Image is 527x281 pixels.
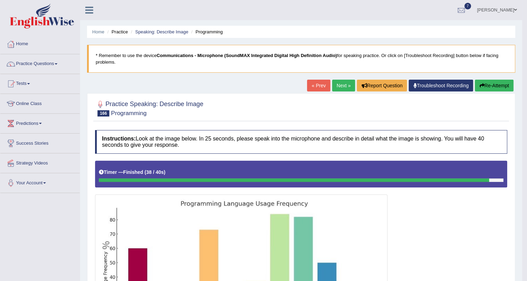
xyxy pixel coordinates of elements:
[97,110,109,117] span: 166
[464,3,471,9] span: 7
[0,34,80,52] a: Home
[164,169,166,175] b: )
[123,169,143,175] b: Finished
[144,169,146,175] b: (
[0,134,80,151] a: Success Stories
[92,29,104,34] a: Home
[307,80,330,91] a: « Prev
[95,130,507,153] h4: Look at the image below. In 25 seconds, please speak into the microphone and describe in detail w...
[409,80,473,91] a: Troubleshoot Recording
[189,29,222,35] li: Programming
[105,29,128,35] li: Practice
[87,45,515,73] blockquote: * Remember to use the device for speaking practice. Or click on [Troubleshoot Recording] button b...
[0,54,80,72] a: Practice Questions
[357,80,407,91] button: Report Question
[332,80,355,91] a: Next »
[146,169,164,175] b: 38 / 40s
[0,74,80,91] a: Tests
[102,136,136,142] b: Instructions:
[0,173,80,191] a: Your Account
[0,94,80,111] a: Online Class
[111,110,147,117] small: Programming
[95,99,203,117] h2: Practice Speaking: Describe Image
[0,114,80,131] a: Predictions
[0,153,80,171] a: Strategy Videos
[135,29,188,34] a: Speaking: Describe Image
[157,53,337,58] b: Communications - Microphone (SoundMAX Integrated Digital High Definition Audio)
[475,80,513,91] button: Re-Attempt
[99,170,165,175] h5: Timer —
